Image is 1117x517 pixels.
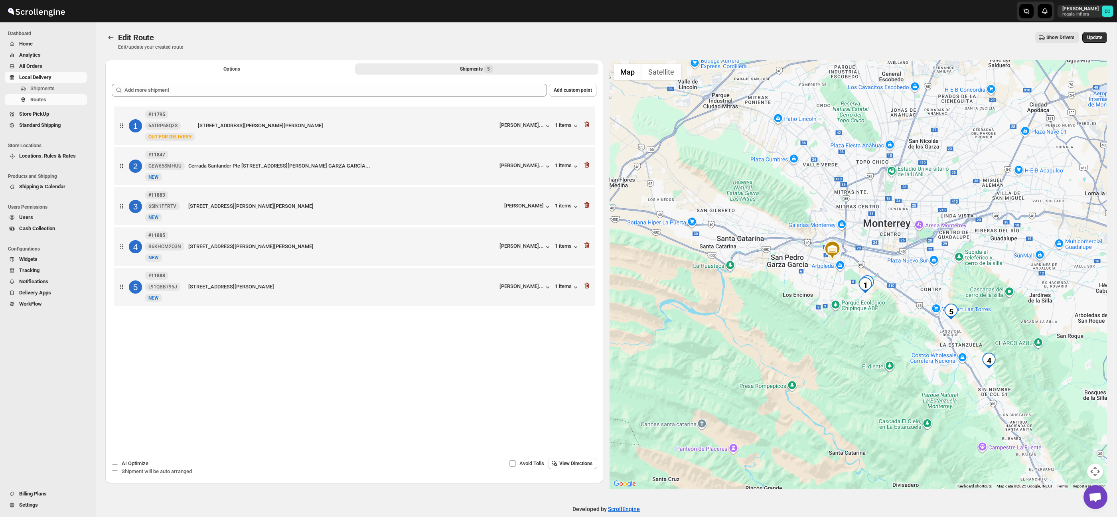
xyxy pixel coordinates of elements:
[5,223,87,234] button: Cash Collection
[19,491,47,497] span: Billing Plans
[105,77,603,408] div: Selected Shipments
[129,240,142,253] div: 4
[499,243,552,251] button: [PERSON_NAME]...
[5,61,87,72] button: All Orders
[1102,6,1113,17] span: DAVID CORONADO
[148,134,191,140] span: OUT FOR DELIVERY
[19,278,48,284] span: Notifications
[8,204,90,210] span: Users Permissions
[19,256,37,262] span: Widgets
[188,283,496,291] div: [STREET_ADDRESS][PERSON_NAME]
[355,63,598,75] button: Selected Shipments
[148,273,165,278] b: #11888
[19,122,61,128] span: Standard Shipping
[19,41,33,47] span: Home
[118,33,154,42] span: Edit Route
[559,460,592,467] span: View Directions
[129,280,142,294] div: 5
[19,225,55,231] span: Cash Collection
[641,64,681,80] button: Show satellite imagery
[124,84,547,97] input: Add more shipment
[499,122,544,128] div: [PERSON_NAME]...
[148,163,182,169] span: GEW65SMHUU
[5,94,87,105] button: Routes
[504,203,552,211] button: [PERSON_NAME]
[555,243,580,251] button: 1 items
[148,174,159,180] span: NEW
[572,505,640,513] p: Developed by
[148,203,176,209] span: 6SIN1FFRTV
[6,1,66,21] img: ScrollEngine
[19,267,39,273] span: Tracking
[148,215,159,220] span: NEW
[943,304,959,320] div: 5
[129,160,142,173] div: 2
[19,214,33,220] span: Users
[19,74,51,80] span: Local Delivery
[555,162,580,170] button: 1 items
[555,203,580,211] button: 1 items
[114,187,595,225] div: 3#118836SIN1FFRTVNewNEW[STREET_ADDRESS][PERSON_NAME][PERSON_NAME][PERSON_NAME]1 items
[5,287,87,298] button: Delivery Apps
[8,173,90,180] span: Products and Shipping
[549,84,597,97] button: Add custom point
[1046,34,1074,41] span: Show Drivers
[105,32,116,43] button: Routes
[148,295,159,301] span: NEW
[5,254,87,265] button: Widgets
[5,488,87,499] button: Billing Plans
[5,265,87,276] button: Tracking
[118,44,183,50] p: Edit/update your created route
[5,83,87,94] button: Shipments
[148,122,178,129] span: 6ATRP68Q3S
[1035,32,1079,43] button: Show Drivers
[612,479,638,489] a: Open this area in Google Maps (opens a new window)
[608,506,640,512] a: ScrollEngine
[499,283,552,291] button: [PERSON_NAME]...
[857,277,873,293] div: 1
[997,484,1052,488] span: Map data ©2025 Google, INEGI
[19,301,42,307] span: WorkFlow
[5,49,87,61] button: Analytics
[8,30,90,37] span: Dashboard
[614,64,641,80] button: Show street map
[460,65,493,73] div: Shipments
[129,200,142,213] div: 3
[223,66,240,72] span: Options
[499,162,552,170] button: [PERSON_NAME]...
[30,97,46,103] span: Routes
[499,243,544,249] div: [PERSON_NAME]...
[5,181,87,192] button: Shipping & Calendar
[188,243,496,251] div: [STREET_ADDRESS][PERSON_NAME][PERSON_NAME]
[1058,5,1114,18] button: User menu
[1083,485,1107,509] a: Open chat
[499,162,544,168] div: [PERSON_NAME]...
[19,52,41,58] span: Analytics
[114,107,595,145] div: 1#117956ATRP68Q3SNewOUT FOR DELIVERY[STREET_ADDRESS][PERSON_NAME][PERSON_NAME][PERSON_NAME]...1 i...
[114,268,595,306] div: 5#11888L91QBB795JNewNEW[STREET_ADDRESS][PERSON_NAME][PERSON_NAME]...1 items
[555,283,580,291] button: 1 items
[555,122,580,130] div: 1 items
[1105,9,1110,14] text: DC
[114,227,595,266] div: 4#11885B6KHCM2Q3NNewNEW[STREET_ADDRESS][PERSON_NAME][PERSON_NAME][PERSON_NAME]...1 items
[188,202,501,210] div: [STREET_ADDRESS][PERSON_NAME][PERSON_NAME]
[19,153,76,159] span: Locations, Rules & Rates
[148,112,165,117] b: #11795
[19,184,65,189] span: Shipping & Calendar
[1062,6,1099,12] p: [PERSON_NAME]
[5,212,87,223] button: Users
[129,119,142,132] div: 1
[148,233,165,238] b: #11885
[1057,484,1068,488] a: Terms (opens in new tab)
[1073,484,1105,488] a: Report a map error
[19,290,51,296] span: Delivery Apps
[30,85,55,91] span: Shipments
[188,162,496,170] div: Cerrada Santander Pte [STREET_ADDRESS][PERSON_NAME] GARZA GARCÍA...
[519,460,544,466] span: Avoid Tolls
[114,147,595,185] div: 2#11847GEW65SMHUUNewNEWCerrada Santander Pte [STREET_ADDRESS][PERSON_NAME] GARZA GARCÍA...[PERSON...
